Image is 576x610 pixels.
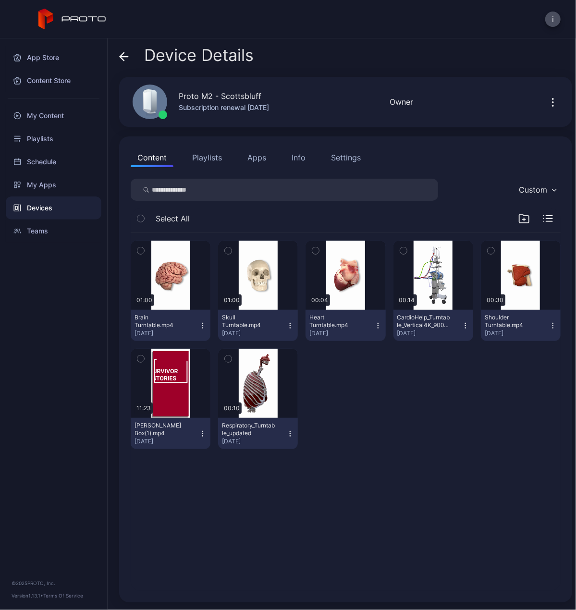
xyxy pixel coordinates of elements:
[485,329,549,337] div: [DATE]
[6,46,101,69] a: App Store
[393,310,473,341] button: CardioHelp_Turntable_Vertical4K_900_60fps (1).mp4[DATE]
[324,148,368,167] button: Settings
[306,310,385,341] button: Heart Turntable.mp4[DATE]
[309,329,374,337] div: [DATE]
[514,179,561,201] button: Custom
[292,152,306,163] div: Info
[222,438,286,445] div: [DATE]
[519,185,547,195] div: Custom
[222,329,286,337] div: [DATE]
[218,310,298,341] button: Skull Turntable.mp4[DATE]
[6,104,101,127] a: My Content
[43,593,83,598] a: Terms Of Service
[135,422,187,437] div: Randy Backman_Proto Box(1).mp4
[309,314,362,329] div: Heart Turntable.mp4
[6,69,101,92] a: Content Store
[545,12,561,27] button: i
[397,329,462,337] div: [DATE]
[144,46,254,64] span: Device Details
[135,329,199,337] div: [DATE]
[481,310,561,341] button: Shoulder Turntable.mp4[DATE]
[179,102,269,113] div: Subscription renewal [DATE]
[222,422,275,437] div: Respiratory_Turntable_updated
[390,96,413,108] div: Owner
[12,593,43,598] span: Version 1.13.1 •
[131,148,173,167] button: Content
[6,150,101,173] a: Schedule
[485,314,538,329] div: Shoulder Turntable.mp4
[135,438,199,445] div: [DATE]
[222,314,275,329] div: Skull Turntable.mp4
[131,418,210,449] button: [PERSON_NAME] Box(1).mp4[DATE]
[156,213,190,224] span: Select All
[6,196,101,220] a: Devices
[6,220,101,243] a: Teams
[12,579,96,587] div: © 2025 PROTO, Inc.
[285,148,312,167] button: Info
[6,173,101,196] a: My Apps
[135,314,187,329] div: Brain Turntable.mp4
[131,310,210,341] button: Brain Turntable.mp4[DATE]
[179,90,261,102] div: Proto M2 - Scottsbluff
[331,152,361,163] div: Settings
[6,127,101,150] a: Playlists
[218,418,298,449] button: Respiratory_Turntable_updated[DATE]
[241,148,273,167] button: Apps
[397,314,450,329] div: CardioHelp_Turntable_Vertical4K_900_60fps (1).mp4
[185,148,229,167] button: Playlists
